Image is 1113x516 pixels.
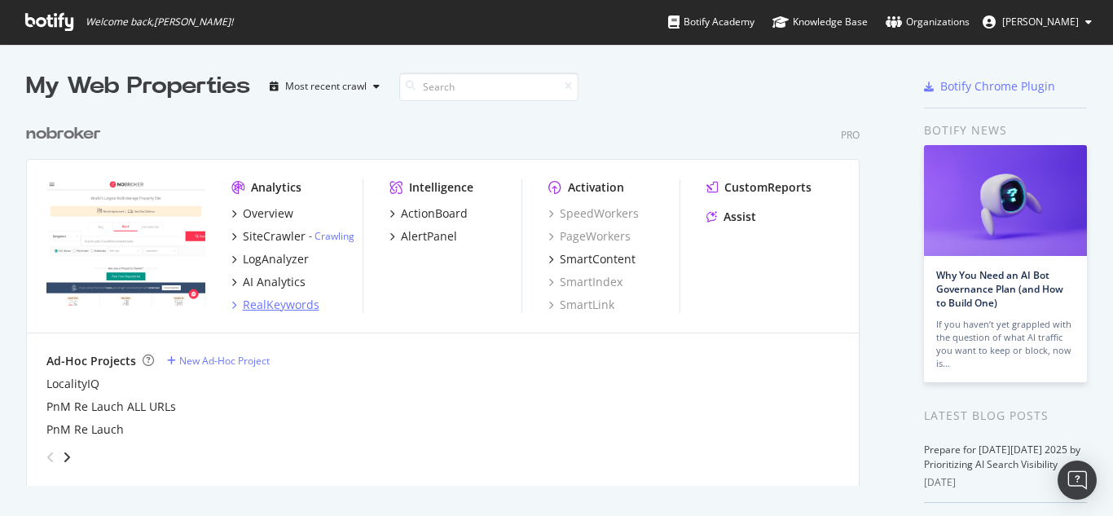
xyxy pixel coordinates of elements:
div: angle-left [40,444,61,470]
div: New Ad-Hoc Project [179,354,270,368]
div: Assist [724,209,756,225]
div: AI Analytics [243,274,306,290]
div: If you haven’t yet grappled with the question of what AI traffic you want to keep or block, now is… [936,318,1075,370]
div: ActionBoard [401,205,468,222]
div: RealKeywords [243,297,319,313]
img: Why You Need an AI Bot Governance Plan (and How to Build One) [924,145,1087,256]
a: New Ad-Hoc Project [167,354,270,368]
div: Most recent crawl [285,82,367,91]
a: nobroker [26,122,108,146]
div: Overview [243,205,293,222]
span: Rahul Tiwari [1002,15,1079,29]
span: Welcome back, [PERSON_NAME] ! [86,15,233,29]
div: Activation [568,179,624,196]
a: Why You Need an AI Bot Governance Plan (and How to Build One) [936,268,1063,310]
a: AlertPanel [389,228,457,245]
a: RealKeywords [231,297,319,313]
div: LogAnalyzer [243,251,309,267]
div: Latest Blog Posts [924,407,1087,425]
div: Intelligence [409,179,473,196]
a: PageWorkers [548,228,631,245]
div: SiteCrawler [243,228,306,245]
a: Prepare for [DATE][DATE] 2025 by Prioritizing AI Search Visibility [924,443,1080,471]
div: AlertPanel [401,228,457,245]
div: Botify Academy [668,14,754,30]
div: Organizations [886,14,970,30]
a: PnM Re Lauch [46,421,124,438]
a: SmartContent [548,251,636,267]
input: Search [399,73,578,101]
div: Botify Chrome Plugin [940,78,1055,95]
a: SiteCrawler- Crawling [231,228,354,245]
a: Botify Chrome Plugin [924,78,1055,95]
img: nobroker.com [46,179,205,307]
a: SmartLink [548,297,614,313]
div: angle-right [61,449,73,465]
a: AI Analytics [231,274,306,290]
a: PnM Re Lauch ALL URLs [46,399,176,415]
div: Botify news [924,121,1087,139]
a: SmartIndex [548,274,622,290]
a: SpeedWorkers [548,205,639,222]
div: SmartContent [560,251,636,267]
a: Crawling [315,229,354,243]
div: Knowledge Base [772,14,868,30]
a: LogAnalyzer [231,251,309,267]
a: LocalityIQ [46,376,99,392]
button: Most recent crawl [263,73,386,99]
a: ActionBoard [389,205,468,222]
div: - [309,229,354,243]
div: Pro [841,128,860,142]
div: CustomReports [724,179,812,196]
div: Analytics [251,179,301,196]
a: CustomReports [706,179,812,196]
button: [PERSON_NAME] [970,9,1105,35]
div: [DATE] [924,475,1087,490]
div: grid [26,103,873,486]
div: Ad-Hoc Projects [46,353,136,369]
div: nobroker [26,122,101,146]
a: Overview [231,205,293,222]
a: Assist [706,209,756,225]
div: Open Intercom Messenger [1058,461,1097,500]
div: My Web Properties [26,70,250,103]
